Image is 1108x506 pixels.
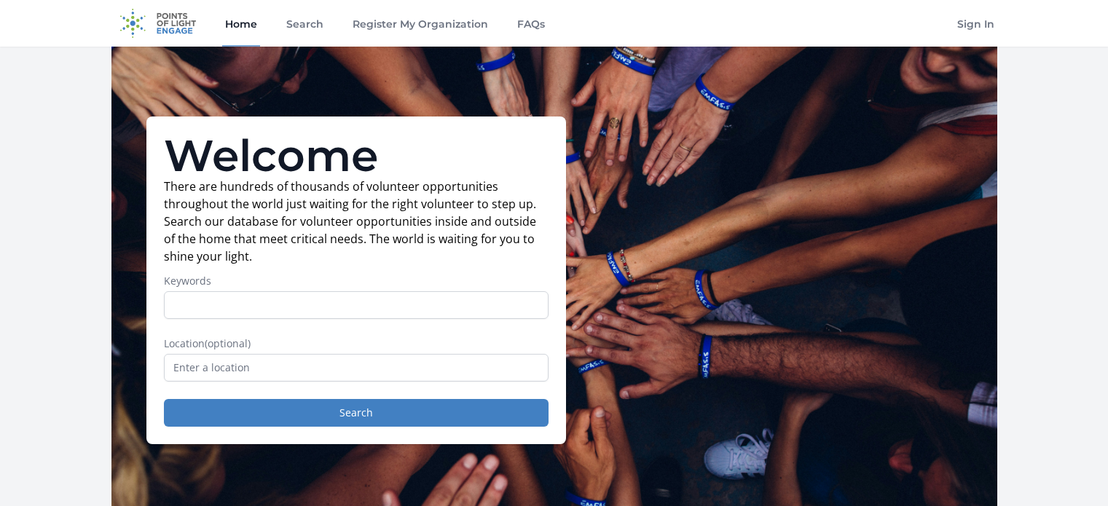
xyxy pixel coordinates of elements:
[164,336,549,351] label: Location
[164,134,549,178] h1: Welcome
[164,274,549,288] label: Keywords
[164,399,549,427] button: Search
[164,178,549,265] p: There are hundreds of thousands of volunteer opportunities throughout the world just waiting for ...
[164,354,549,382] input: Enter a location
[205,336,251,350] span: (optional)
